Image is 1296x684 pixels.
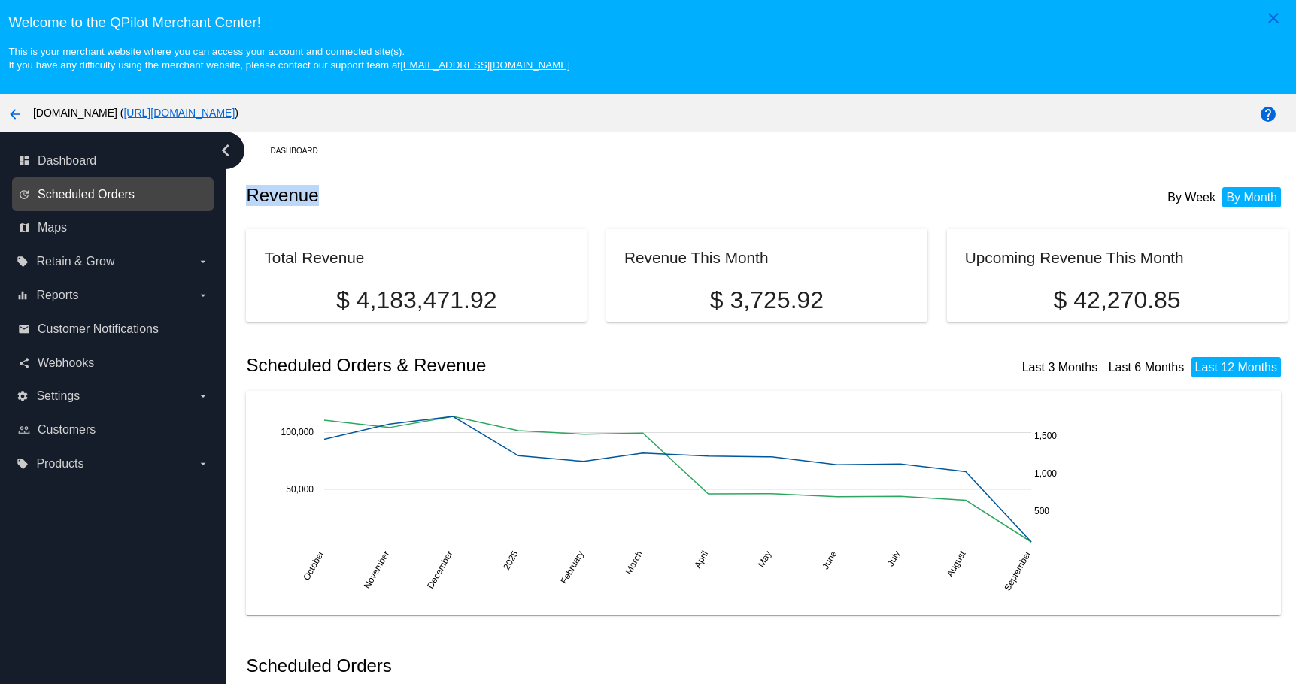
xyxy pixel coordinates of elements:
i: equalizer [17,289,29,301]
i: arrow_drop_down [197,458,209,470]
text: November [362,549,392,591]
h3: Welcome to the QPilot Merchant Center! [8,14,1287,31]
span: Retain & Grow [36,255,114,268]
a: share Webhooks [18,351,209,375]
span: Dashboard [38,154,96,168]
text: 500 [1034,506,1049,516]
text: October [302,549,326,583]
i: dashboard [18,155,30,167]
h2: Scheduled Orders & Revenue [246,355,766,376]
a: [URL][DOMAIN_NAME] [123,107,235,119]
span: Products [36,457,83,471]
i: arrow_drop_down [197,289,209,301]
li: By Week [1164,187,1219,207]
h2: Upcoming Revenue This Month [965,249,1184,266]
text: 1,000 [1034,468,1057,479]
i: arrow_drop_down [197,256,209,268]
p: $ 4,183,471.92 [264,286,569,314]
i: people_outline [18,424,30,436]
a: people_outline Customers [18,418,209,442]
i: local_offer [17,458,29,470]
text: August [945,549,968,579]
text: April [693,549,711,571]
li: By Month [1222,187,1281,207]
span: [DOMAIN_NAME] ( ) [33,107,238,119]
span: Scheduled Orders [38,188,135,201]
i: arrow_drop_down [197,390,209,402]
a: Last 12 Months [1195,361,1277,374]
i: local_offer [17,256,29,268]
i: settings [17,390,29,402]
text: 2025 [502,549,521,571]
i: chevron_left [214,138,238,162]
text: December [425,549,455,591]
text: September [1003,549,1033,593]
a: map Maps [18,216,209,240]
text: 50,000 [287,484,314,495]
a: Last 6 Months [1109,361,1185,374]
a: Last 3 Months [1022,361,1098,374]
a: Dashboard [270,139,331,162]
text: June [821,549,839,571]
span: Customers [38,423,96,437]
mat-icon: arrow_back [6,105,24,123]
a: [EMAIL_ADDRESS][DOMAIN_NAME] [400,59,570,71]
text: 100,000 [281,427,314,437]
a: email Customer Notifications [18,317,209,341]
i: share [18,357,30,369]
h2: Revenue This Month [624,249,769,266]
i: update [18,189,30,201]
small: This is your merchant website where you can access your account and connected site(s). If you hav... [8,46,569,71]
span: Webhooks [38,356,94,370]
text: February [559,549,586,586]
a: dashboard Dashboard [18,149,209,173]
h2: Revenue [246,185,766,206]
i: map [18,222,30,234]
span: Settings [36,389,80,403]
text: July [885,549,903,568]
h2: Total Revenue [264,249,364,266]
text: March [624,549,645,577]
h2: Scheduled Orders [246,655,766,676]
a: update Scheduled Orders [18,183,209,207]
p: $ 42,270.85 [965,286,1270,314]
mat-icon: close [1264,9,1282,27]
span: Maps [38,221,67,235]
span: Customer Notifications [38,322,159,336]
mat-icon: help [1259,105,1277,123]
span: Reports [36,289,78,302]
p: $ 3,725.92 [624,286,909,314]
text: 1,500 [1034,431,1057,441]
text: May [756,549,773,570]
i: email [18,323,30,335]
